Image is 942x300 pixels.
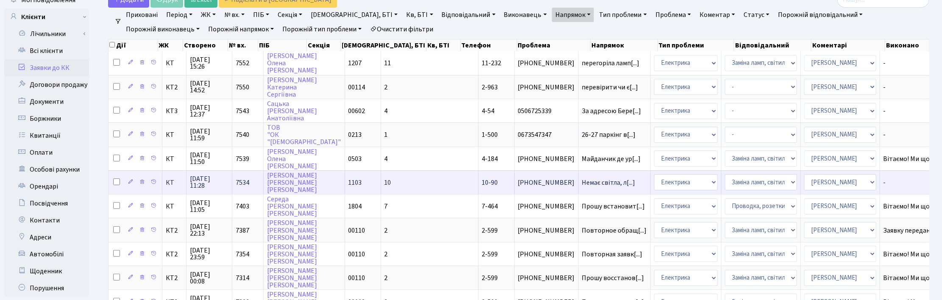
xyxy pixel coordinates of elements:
th: Виконано [885,39,929,51]
a: [PERSON_NAME]КатеринаСергіївна [267,75,318,99]
a: Всі клієнти [4,42,89,59]
span: 1207 [348,58,362,68]
span: КТ [166,60,183,67]
span: КТ2 [166,227,183,234]
span: 7 [385,202,388,211]
span: 7539 [236,154,249,164]
a: Виконавець [501,8,550,22]
a: ПІБ [250,8,273,22]
span: КТ3 [166,108,183,114]
span: КТ2 [166,84,183,91]
span: 11-232 [482,58,502,68]
span: 1 [385,130,388,139]
span: Прошу встановит[...] [582,202,645,211]
span: КТ [166,179,183,186]
span: [DATE] 12:37 [190,104,229,118]
th: № вх. [228,39,258,51]
span: 7387 [236,226,249,235]
a: Сацька[PERSON_NAME]Анатоліївна [267,99,318,123]
span: 00110 [348,250,365,259]
span: [PHONE_NUMBER] [518,251,575,258]
a: Статус [740,8,773,22]
span: 4 [385,106,388,116]
span: 00602 [348,106,365,116]
a: Порушення [4,280,89,297]
span: КТ [166,131,183,138]
span: КТ2 [166,251,183,258]
a: Лічильники [10,25,89,42]
span: 4 [385,154,388,164]
span: [PHONE_NUMBER] [518,60,575,67]
a: № вх. [221,8,248,22]
a: Тип проблеми [596,8,650,22]
span: 0503 [348,154,362,164]
span: Повторное обращ[...] [582,226,647,235]
th: ПІБ [258,39,307,51]
span: [DATE] 23:59 [190,247,229,261]
span: 0506725339 [518,108,575,114]
a: Квитанції [4,127,89,144]
span: 7534 [236,178,249,187]
a: Порожній відповідальний [775,8,866,22]
span: За адресою Бере[...] [582,106,641,116]
span: [DATE] 11:28 [190,175,229,189]
span: 2-599 [482,273,498,283]
span: 4-184 [482,154,498,164]
span: КТ [166,203,183,210]
span: 00114 [348,83,365,92]
span: КТ [166,156,183,162]
th: Проблема [517,39,591,51]
span: 2-963 [482,83,498,92]
span: [PHONE_NUMBER] [518,203,575,210]
a: Договори продажу [4,76,89,93]
a: Кв, БТІ [403,8,436,22]
a: Заявки до КК [4,59,89,76]
span: 2 [385,250,388,259]
a: ТОВ"ОК"[DEMOGRAPHIC_DATA]" [267,123,341,147]
a: Порожній тип проблеми [279,22,365,36]
a: Секція [274,8,306,22]
span: 2 [385,83,388,92]
th: Дії [109,39,158,51]
a: Приховані [123,8,161,22]
span: [PHONE_NUMBER] [518,275,575,281]
a: [DEMOGRAPHIC_DATA], БТІ [307,8,401,22]
span: [PHONE_NUMBER] [518,156,575,162]
span: Повторная заявк[...] [582,250,643,259]
th: Кв, БТІ [426,39,460,51]
span: [PHONE_NUMBER] [518,227,575,234]
a: Оплати [4,144,89,161]
span: 00110 [348,273,365,283]
a: Проблема [652,8,694,22]
span: 11 [385,58,391,68]
a: Боржники [4,110,89,127]
span: 10-90 [482,178,498,187]
a: Порожній напрямок [205,22,277,36]
span: 2 [385,273,388,283]
a: Особові рахунки [4,161,89,178]
a: Орендарі [4,178,89,195]
a: [PERSON_NAME]Олена[PERSON_NAME] [267,51,318,75]
span: 1-500 [482,130,498,139]
span: 7552 [236,58,249,68]
th: Телефон [461,39,517,51]
a: Коментар [696,8,739,22]
span: 7540 [236,130,249,139]
th: Коментарі [811,39,885,51]
span: 10 [385,178,391,187]
th: Секція [307,39,341,51]
th: ЖК [158,39,184,51]
a: Посвідчення [4,195,89,212]
span: 26-27 паркінг в[...] [582,130,636,139]
span: Майданчик де ур[...] [582,154,641,164]
span: [DATE] 11:05 [190,200,229,213]
a: Адреси [4,229,89,246]
th: [DEMOGRAPHIC_DATA], БТІ [341,39,426,51]
span: 1103 [348,178,362,187]
a: Порожній виконавець [123,22,203,36]
span: 2-599 [482,226,498,235]
span: Немає світла, л[...] [582,178,635,187]
a: Контакти [4,212,89,229]
span: 7550 [236,83,249,92]
span: 7403 [236,202,249,211]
